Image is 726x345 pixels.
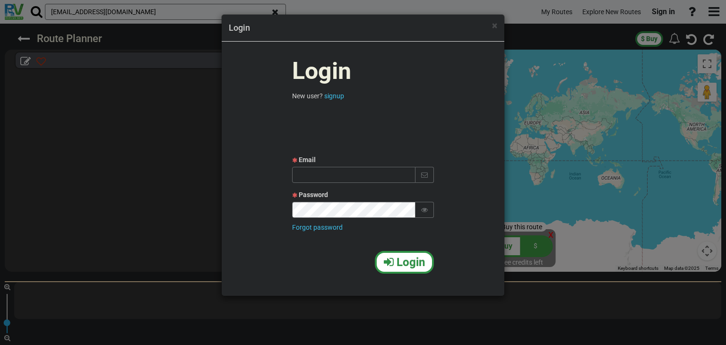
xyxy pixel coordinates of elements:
span: Login [397,256,425,269]
label: Password [299,190,328,199]
h4: Login [229,22,497,34]
iframe: כפתור לכניסה באמצעות חשבון Google [287,116,439,137]
span: New user? [292,92,323,100]
a: Forgot password [292,224,343,231]
a: signup [324,92,344,100]
button: Close [492,21,497,31]
span: × [492,20,497,31]
button: Login [375,251,434,274]
span: Login [292,57,351,85]
label: Email [299,155,316,164]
